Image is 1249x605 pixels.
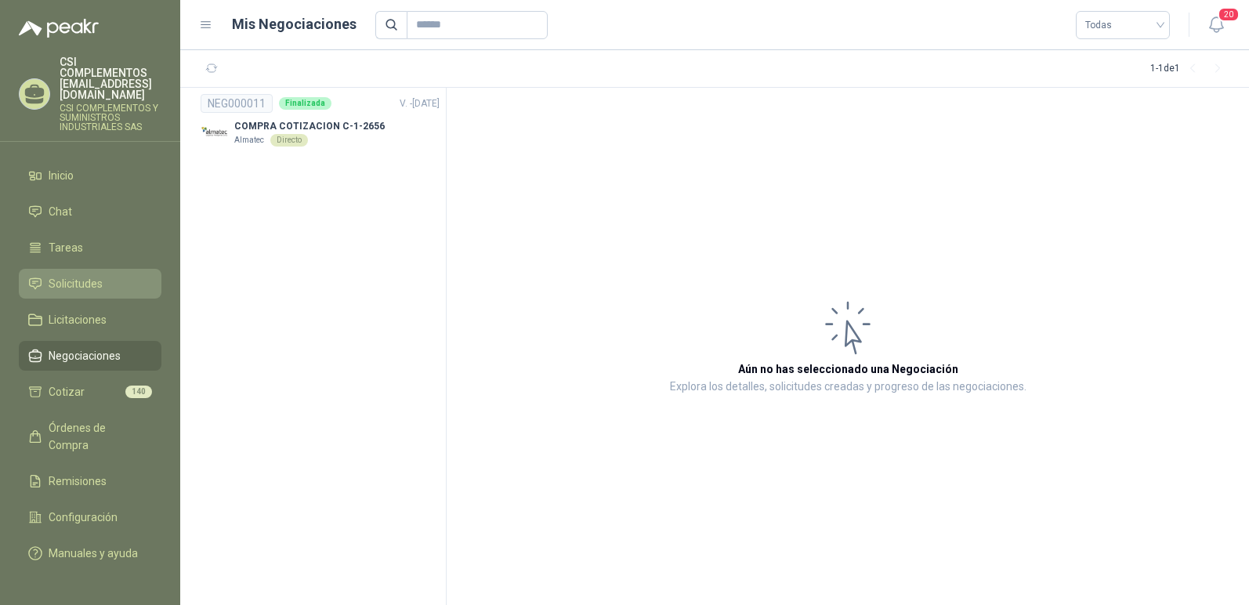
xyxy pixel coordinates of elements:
span: Manuales y ayuda [49,545,138,562]
button: 20 [1202,11,1230,39]
a: Remisiones [19,466,161,496]
h1: Mis Negociaciones [232,13,357,35]
span: Licitaciones [49,311,107,328]
img: Logo peakr [19,19,99,38]
span: V. - [DATE] [400,98,440,109]
a: Inicio [19,161,161,190]
a: Órdenes de Compra [19,413,161,460]
img: Company Logo [201,119,228,147]
span: Remisiones [49,473,107,490]
span: Chat [49,203,72,220]
a: Cotizar140 [19,377,161,407]
span: 20 [1218,7,1240,22]
a: Manuales y ayuda [19,538,161,568]
p: COMPRA COTIZACION C-1-2656 [234,119,385,134]
span: Solicitudes [49,275,103,292]
span: Configuración [49,509,118,526]
p: Explora los detalles, solicitudes creadas y progreso de las negociaciones. [670,378,1026,397]
h3: Aún no has seleccionado una Negociación [738,360,958,378]
a: Configuración [19,502,161,532]
p: CSI COMPLEMENTOS Y SUMINISTROS INDUSTRIALES SAS [60,103,161,132]
span: Cotizar [49,383,85,400]
p: CSI COMPLEMENTOS [EMAIL_ADDRESS][DOMAIN_NAME] [60,56,161,100]
a: Tareas [19,233,161,263]
span: Órdenes de Compra [49,419,147,454]
div: Finalizada [279,97,331,110]
div: 1 - 1 de 1 [1150,56,1230,82]
div: NEG000011 [201,94,273,113]
a: Solicitudes [19,269,161,299]
div: Directo [270,134,308,147]
span: Inicio [49,167,74,184]
p: Almatec [234,134,264,147]
span: Todas [1085,13,1160,37]
span: 140 [125,386,152,398]
a: Licitaciones [19,305,161,335]
a: Chat [19,197,161,226]
span: Tareas [49,239,83,256]
span: Negociaciones [49,347,121,364]
a: Negociaciones [19,341,161,371]
a: NEG000011FinalizadaV. -[DATE] Company LogoCOMPRA COTIZACION C-1-2656AlmatecDirecto [201,94,440,147]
